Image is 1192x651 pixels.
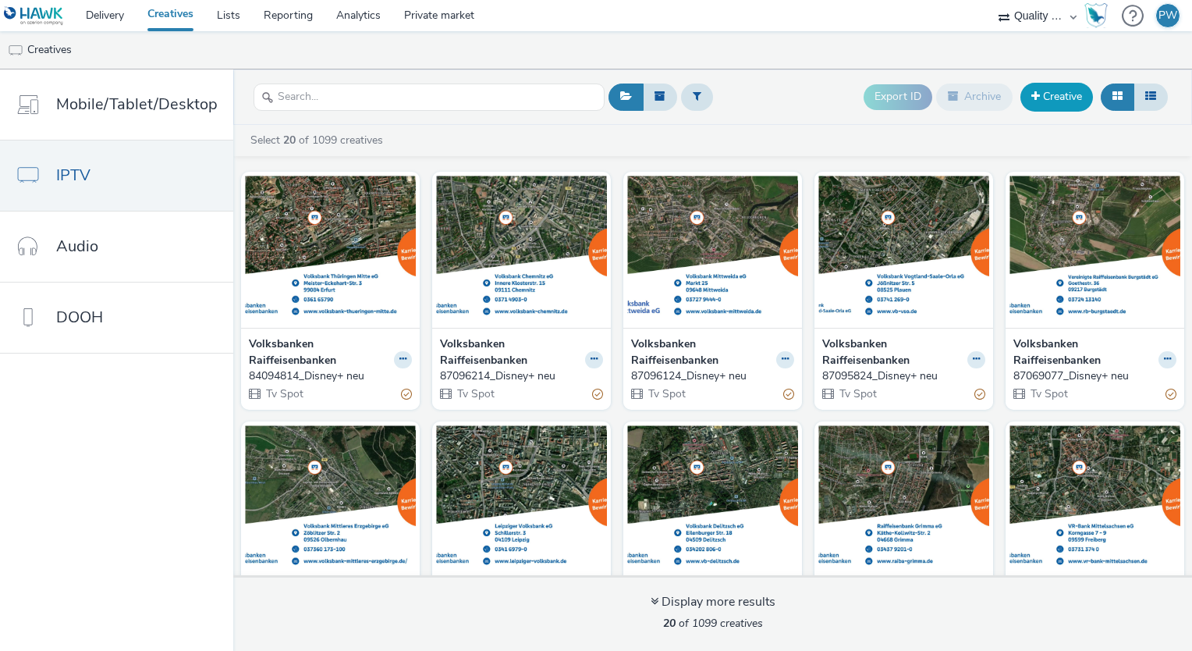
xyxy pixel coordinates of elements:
img: 87096124_Disney+ neu visual [627,176,798,328]
img: 86095554_Disney+ neu visual [627,425,798,578]
button: Grid [1101,84,1134,110]
img: 87069077_Disney+ neu visual [1009,176,1180,328]
span: of 1099 creatives [663,616,763,631]
button: Export ID [864,84,932,109]
img: 86065483_Disney+ neu visual [818,425,989,578]
a: 87096214_Disney+ neu [440,368,603,384]
span: DOOH [56,306,103,329]
img: 84094814_Disney+ neu visual [245,176,416,328]
div: 87096214_Disney+ neu [440,368,597,384]
div: Partially valid [783,386,794,402]
div: Partially valid [1165,386,1176,402]
span: Tv Spot [647,386,686,401]
div: Display more results [651,593,775,611]
a: Creative [1020,83,1093,111]
div: Partially valid [401,386,412,402]
span: Audio [56,235,98,258]
a: 87096124_Disney+ neu [631,368,794,384]
img: tv [8,43,23,59]
strong: 20 [283,133,296,148]
strong: 20 [663,616,676,631]
img: undefined Logo [4,6,64,26]
img: Hawk Academy [1084,3,1108,28]
strong: Volksbanken Raiffeisenbanken [631,336,772,368]
div: 87096124_Disney+ neu [631,368,788,384]
span: Mobile/Tablet/Desktop [56,93,218,116]
a: 84094814_Disney+ neu [249,368,412,384]
button: Table [1133,84,1168,110]
span: Tv Spot [264,386,303,401]
div: 87069077_Disney+ neu [1013,368,1170,384]
strong: Volksbanken Raiffeisenbanken [822,336,963,368]
a: Hawk Academy [1084,3,1114,28]
strong: Volksbanken Raiffeisenbanken [440,336,581,368]
strong: Volksbanken Raiffeisenbanken [249,336,390,368]
img: 87095824_Disney+ neu visual [818,176,989,328]
img: 86065468_Disney+ neu visual [1009,425,1180,578]
div: Partially valid [592,386,603,402]
span: Tv Spot [456,386,495,401]
span: Tv Spot [1029,386,1068,401]
img: 86095604_Disney+ neu visual [436,425,607,578]
span: IPTV [56,164,90,187]
strong: Volksbanken Raiffeisenbanken [1013,336,1155,368]
div: 87095824_Disney+ neu [822,368,979,384]
div: 84094814_Disney+ neu [249,368,406,384]
a: Select of 1099 creatives [249,133,389,148]
div: Partially valid [974,386,985,402]
a: 87069077_Disney+ neu [1013,368,1176,384]
input: Search... [254,84,605,111]
a: 87095824_Disney+ neu [822,368,985,384]
span: Tv Spot [838,386,877,401]
img: 87096214_Disney+ neu visual [436,176,607,328]
button: Archive [936,84,1013,110]
img: 87069075_Disney+ neu visual [245,425,416,578]
div: PW [1158,4,1177,27]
